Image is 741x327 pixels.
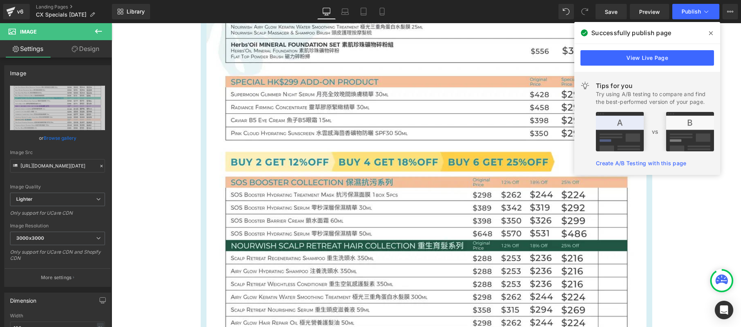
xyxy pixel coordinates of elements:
button: More [722,4,738,19]
a: v6 [3,4,30,19]
a: Landing Pages [36,4,112,10]
span: Preview [639,8,660,16]
div: Dimension [10,293,37,304]
span: Image [20,29,37,35]
input: Link [10,159,105,173]
div: or [10,134,105,142]
button: More settings [5,268,110,286]
button: Undo [558,4,574,19]
button: Publish [672,4,719,19]
span: Library [127,8,145,15]
div: Tips for you [596,81,714,90]
div: Only support for UCare CDN and Shopify CDN [10,249,105,266]
a: Mobile [373,4,391,19]
b: Lighter [16,196,32,202]
div: Image Resolution [10,223,105,229]
span: Publish [682,8,701,15]
div: Image [10,66,26,76]
a: Laptop [336,4,354,19]
a: Preview [630,4,669,19]
div: Try using A/B testing to compare and find the best-performed version of your page. [596,90,714,106]
a: View Live Page [580,50,714,66]
img: light.svg [580,81,590,90]
div: Open Intercom Messenger [715,301,733,319]
b: 3000x3000 [16,235,44,241]
a: Browse gallery [44,131,76,145]
span: Successfully publish page [591,28,671,37]
div: Width [10,313,105,319]
a: Desktop [317,4,336,19]
span: CX Specials [DATE] [36,12,86,18]
a: New Library [112,4,150,19]
a: Create A/B Testing with this page [596,160,686,166]
p: More settings [41,274,72,281]
img: tip.png [596,112,714,151]
div: Image Quality [10,184,105,190]
div: Only support for UCare CDN [10,210,105,221]
span: Save [605,8,617,16]
button: Redo [577,4,592,19]
div: Image Src [10,150,105,155]
a: Design [58,40,113,58]
a: Tablet [354,4,373,19]
div: v6 [15,7,25,17]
